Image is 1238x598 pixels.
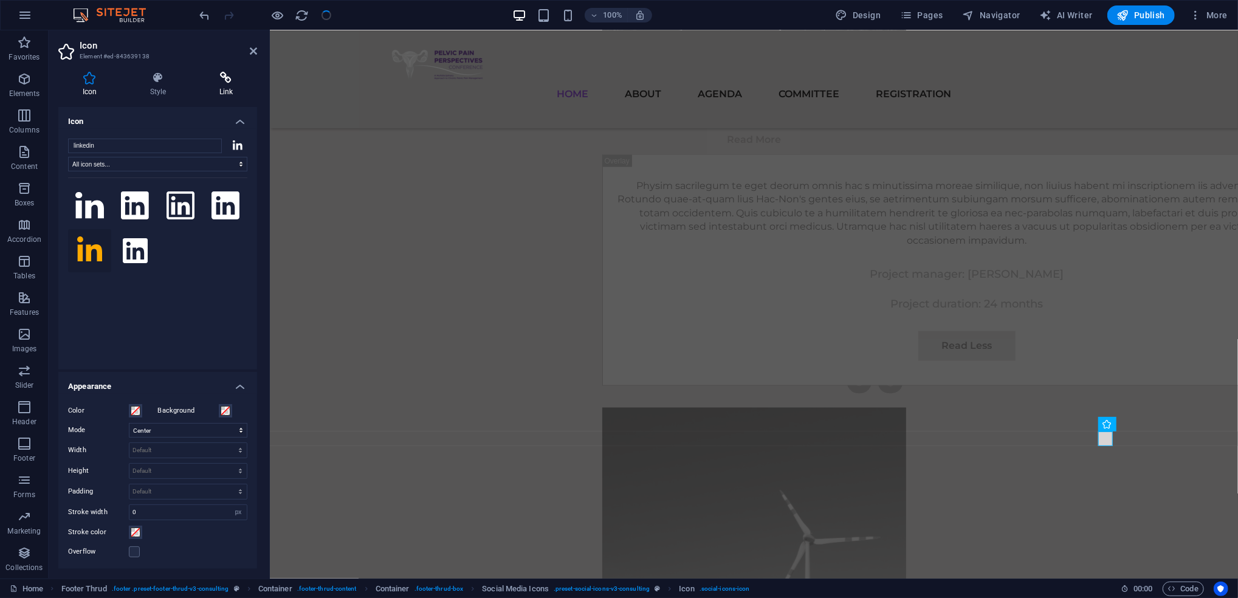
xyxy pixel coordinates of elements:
p: Slider [15,380,34,390]
button: Ion Social Linkedin Outline (Ionicons) [159,184,202,227]
span: Code [1168,582,1198,596]
button: Publish [1107,5,1175,25]
span: Click to select. Double-click to edit [258,582,292,596]
label: Stroke color [68,525,129,540]
span: . preset-social-icons-v3-consulting [554,582,650,596]
button: Navigator [958,5,1025,25]
label: Width [68,447,129,453]
label: Mode [68,423,129,438]
span: 00 00 [1133,582,1152,596]
p: Collections [5,563,43,572]
button: Linkedin (FontAwesome Brands) [114,229,157,272]
label: Padding [68,488,129,495]
p: Content [11,162,38,171]
p: Accordion [7,235,41,244]
button: Ion Social Linkedin (Ionicons) [204,184,247,227]
label: Height [68,467,129,474]
h2: Icon [80,40,257,51]
i: This element is a customizable preset [234,585,239,592]
p: Features [10,308,39,317]
p: Tables [13,271,35,281]
p: Favorites [9,52,40,62]
span: Publish [1117,9,1165,21]
span: : [1142,584,1144,593]
h4: Link [195,72,257,97]
h3: Element #ed-843639138 [80,51,233,62]
h6: Session time [1121,582,1153,596]
p: Columns [9,125,40,135]
button: Code [1163,582,1204,596]
button: Design [831,5,886,25]
label: Color [68,404,129,418]
span: . footer .preset-footer-thrud-v3-consulting [112,582,229,596]
i: Undo: Change link (Ctrl+Z) [198,9,212,22]
label: Background [158,404,219,418]
button: More [1185,5,1233,25]
div: Linkedin In (FontAwesome Brands) [228,139,247,153]
span: More [1189,9,1228,21]
p: Marketing [7,526,41,536]
nav: breadcrumb [61,582,750,596]
span: . footer-thrud-box [414,582,464,596]
h4: Style [126,72,195,97]
span: Design [836,9,881,21]
h4: Icon [58,107,257,129]
button: Brand Linkedin (IcoFont) [68,184,111,227]
span: . social-icons-icon [700,582,750,596]
div: Design (Ctrl+Alt+Y) [831,5,886,25]
p: Elements [9,89,40,98]
p: Boxes [15,198,35,208]
button: Pages [895,5,947,25]
h6: 100% [603,8,622,22]
button: AI Writer [1035,5,1098,25]
button: Click here to leave preview mode and continue editing [270,8,285,22]
span: Click to select. Double-click to edit [376,582,410,596]
label: Overflow [68,545,129,559]
a: Click to cancel selection. Double-click to open Pages [10,582,43,596]
span: Click to select. Double-click to edit [61,582,107,596]
p: Header [12,417,36,427]
button: Usercentrics [1214,582,1228,596]
button: reload [295,8,309,22]
h4: Appearance [58,372,257,394]
img: Editor Logo [70,8,161,22]
span: AI Writer [1040,9,1093,21]
p: Forms [13,490,35,500]
span: Navigator [963,9,1020,21]
button: Social Linkedin (IcoFont) [114,184,157,227]
span: Click to select. Double-click to edit [679,582,694,596]
span: Pages [900,9,943,21]
input: Search icons (square, star half, etc.) [68,139,222,153]
button: Linkedin In (FontAwesome Brands) [68,229,111,272]
span: . footer-thrud-content [297,582,357,596]
p: Images [12,344,37,354]
button: 100% [585,8,628,22]
p: Footer [13,453,35,463]
span: Click to select. Double-click to edit [482,582,549,596]
i: This element is a customizable preset [655,585,660,592]
button: undo [198,8,212,22]
h4: Icon [58,72,126,97]
i: On resize automatically adjust zoom level to fit chosen device. [634,10,645,21]
label: Stroke width [68,509,129,515]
